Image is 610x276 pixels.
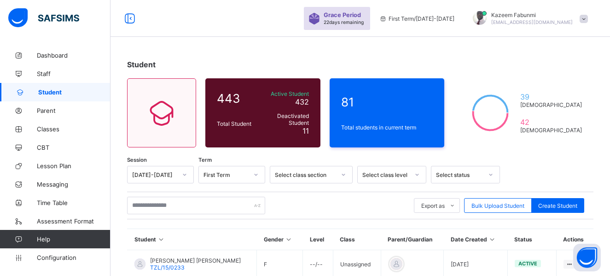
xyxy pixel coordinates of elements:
[302,126,309,135] span: 11
[538,202,577,209] span: Create Student
[507,229,556,250] th: Status
[381,229,443,250] th: Parent/Guardian
[37,235,110,243] span: Help
[217,91,251,106] span: 443
[520,92,582,101] span: 39
[256,112,309,126] span: Deactivated Student
[491,19,573,25] span: [EMAIL_ADDRESS][DOMAIN_NAME]
[324,12,361,18] span: Grace Period
[150,257,241,264] span: [PERSON_NAME] [PERSON_NAME]
[556,229,593,250] th: Actions
[444,229,507,250] th: Date Created
[157,236,165,243] i: Sort in Ascending Order
[573,244,601,271] button: Open asap
[421,202,445,209] span: Export as
[324,19,364,25] span: 22 days remaining
[520,101,582,108] span: [DEMOGRAPHIC_DATA]
[37,144,110,151] span: CBT
[132,171,177,178] div: [DATE]-[DATE]
[520,127,582,134] span: [DEMOGRAPHIC_DATA]
[362,171,409,178] div: Select class level
[379,15,454,22] span: session/term information
[488,236,496,243] i: Sort in Ascending Order
[520,117,582,127] span: 42
[37,107,110,114] span: Parent
[257,229,303,250] th: Gender
[471,202,524,209] span: Bulk Upload Student
[37,199,110,206] span: Time Table
[38,88,110,96] span: Student
[341,95,433,109] span: 81
[215,118,254,129] div: Total Student
[37,254,110,261] span: Configuration
[256,90,309,97] span: Active Student
[37,70,110,77] span: Staff
[203,171,248,178] div: First Term
[275,171,336,178] div: Select class section
[8,8,79,28] img: safsims
[295,97,309,106] span: 432
[464,11,593,26] div: KazeemFabunmi
[333,229,381,250] th: Class
[491,12,573,18] span: Kazeem Fabunmi
[37,52,110,59] span: Dashboard
[128,229,257,250] th: Student
[308,13,320,24] img: sticker-purple.71386a28dfed39d6af7621340158ba97.svg
[37,217,110,225] span: Assessment Format
[37,125,110,133] span: Classes
[303,229,333,250] th: Level
[37,162,110,170] span: Lesson Plan
[127,60,156,69] span: Student
[198,157,212,163] span: Term
[127,157,147,163] span: Session
[285,236,293,243] i: Sort in Ascending Order
[518,260,537,267] span: active
[341,124,433,131] span: Total students in current term
[436,171,483,178] div: Select status
[37,181,110,188] span: Messaging
[150,264,185,271] span: TZL/15/0233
